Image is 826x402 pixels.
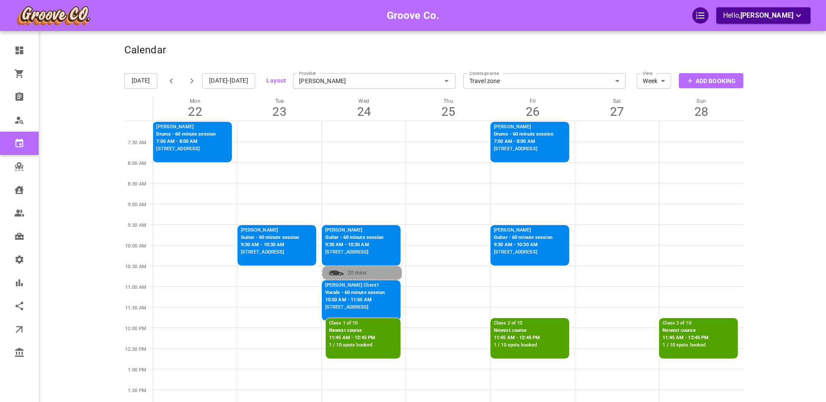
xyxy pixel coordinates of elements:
p: [STREET_ADDRESS] [494,249,552,256]
p: Drums - 60 minute session [156,131,216,138]
p: Tue [237,98,322,104]
p: Class 2 of 10 [494,320,540,327]
span: [PERSON_NAME] [740,11,793,19]
span: 10:00 AM [125,243,147,249]
span: 12:30 PM [125,346,147,352]
p: Guitar - 60 minute session [494,234,552,241]
div: 28 [659,104,743,119]
span: 7:30 AM [128,140,147,145]
p: Class 1 of 10 [329,320,375,327]
button: Open [441,75,453,87]
button: Layout [266,75,286,86]
button: Hello,[PERSON_NAME] [716,7,811,24]
p: [STREET_ADDRESS] [156,145,216,153]
span: 8:30 AM [128,181,147,187]
p: Mon [153,98,237,104]
p: 11:45 AM - 12:45 PM [494,334,540,342]
label: Coverage area [469,67,499,77]
label: View [643,67,653,77]
div: 25 [406,104,490,119]
p: 20 mins [326,269,367,278]
span: 11:00 AM [125,284,147,290]
p: 9:30 AM - 10:30 AM [494,241,552,249]
div: QuickStart Guide [692,7,709,24]
div: 27 [575,104,659,119]
label: Provider [299,67,316,77]
p: [PERSON_NAME] [325,227,384,234]
div: 24 [322,104,406,119]
div: 26 [490,104,575,119]
p: 10:50 AM - 11:50 AM [325,297,385,304]
p: Newest course [663,327,709,334]
p: [PERSON_NAME] [494,227,552,234]
button: [DATE]-[DATE] [202,73,255,89]
p: Sun [659,98,743,104]
span: 12:00 PM [125,326,147,331]
p: [STREET_ADDRESS] [325,249,384,256]
p: [PERSON_NAME] [156,124,216,131]
p: Newest course [329,327,375,334]
p: [STREET_ADDRESS] [494,145,553,153]
p: Class 3 of 10 [663,320,709,327]
p: [STREET_ADDRESS] [325,304,385,311]
div: 22 [153,104,237,119]
span: 9:30 AM [128,223,147,228]
p: Guitar - 60 minute session [325,234,384,241]
p: Newest course [494,327,540,334]
p: [PERSON_NAME] [241,227,299,234]
p: [PERSON_NAME] Client1 [325,282,385,289]
span: 11:30 AM [125,305,147,311]
div: Travel zone [463,77,626,85]
span: 10:30 AM [125,264,147,269]
p: 1 / 10 spots booked [663,342,709,349]
h6: Groove Co. [387,7,440,24]
div: Week [637,77,671,85]
p: 11:45 AM - 12:45 PM [329,334,375,342]
p: 7:00 AM - 8:00 AM [494,138,553,145]
p: [STREET_ADDRESS] [241,249,299,256]
p: [PERSON_NAME] [494,124,553,131]
p: Add Booking [696,77,736,86]
span: 8:00 AM [128,161,147,166]
p: 7:00 AM - 8:00 AM [156,138,216,145]
img: company-logo [15,5,91,26]
p: Drums - 60 minute session [494,131,553,138]
p: Sat [575,98,659,104]
span: 1:00 PM [128,367,147,373]
span: 9:00 AM [128,202,147,207]
p: 1 / 10 spots booked [494,342,540,349]
p: 9:30 AM - 10:30 AM [241,241,299,249]
p: Vocals - 60 minute session [325,289,385,297]
p: Fri [490,98,575,104]
p: 11:45 AM - 12:45 PM [663,334,709,342]
p: 9:30 AM - 10:30 AM [325,241,384,249]
p: Guitar - 60 minute session [241,234,299,241]
h4: Calendar [124,44,166,57]
p: Thu [406,98,490,104]
span: 1:30 PM [128,388,147,393]
p: Wed [322,98,406,104]
button: [DATE] [124,73,157,89]
button: Add Booking [679,73,743,88]
div: 23 [237,104,322,119]
p: Hello, [723,10,804,21]
p: 1 / 10 spots booked [329,342,375,349]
